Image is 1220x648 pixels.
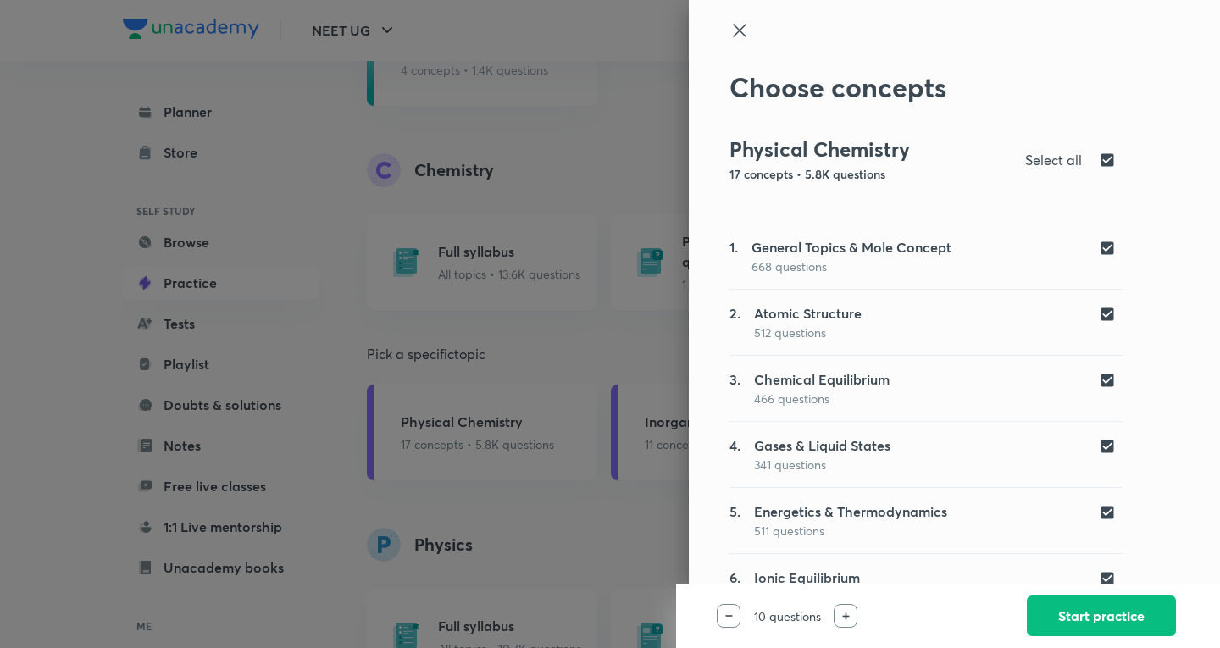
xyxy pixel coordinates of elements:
[754,456,890,474] p: 341 questions
[729,568,740,606] h5: 6.
[729,369,740,407] h5: 3.
[729,137,1012,162] h3: Physical Chemistry
[725,615,733,617] img: decrease
[754,369,890,390] h5: Chemical Equilibrium
[842,612,850,620] img: increase
[729,501,740,540] h5: 5.
[1027,595,1176,636] button: Start practice
[729,303,740,341] h5: 2.
[754,501,947,522] h5: Energetics & Thermodynamics
[729,71,1123,103] h2: Choose concepts
[754,324,862,341] p: 512 questions
[740,607,834,625] p: 10 questions
[729,435,740,474] h5: 4.
[751,258,951,275] p: 668 questions
[1025,150,1082,170] h5: Select all
[754,435,890,456] h5: Gases & Liquid States
[751,237,951,258] h5: General Topics & Mole Concept
[754,390,890,407] p: 466 questions
[754,568,860,588] h5: Ionic Equilibrium
[754,522,947,540] p: 511 questions
[754,303,862,324] h5: Atomic Structure
[729,165,1012,183] p: 17 concepts • 5.8K questions
[729,237,738,275] h5: 1.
